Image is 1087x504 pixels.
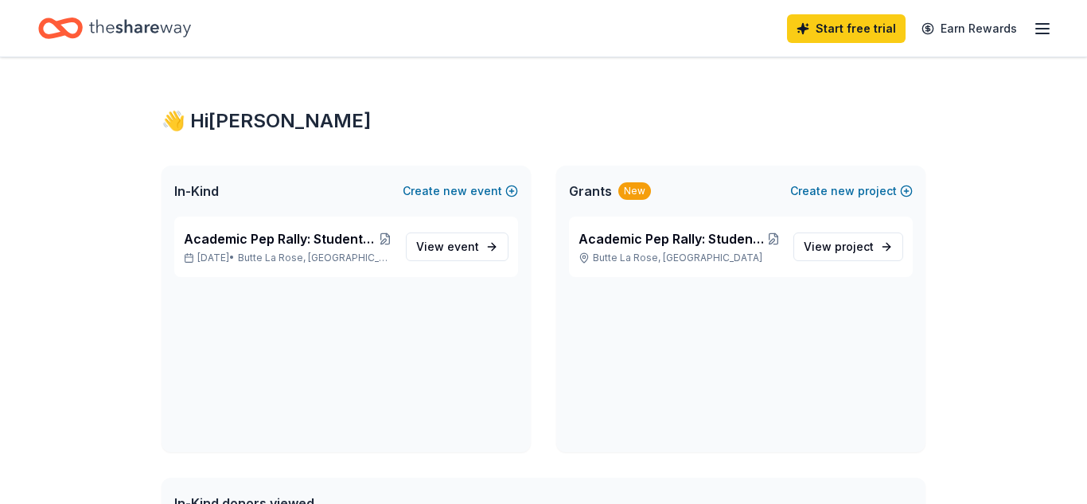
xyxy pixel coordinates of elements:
[790,182,913,201] button: Createnewproject
[184,229,378,248] span: Academic Pep Rally: Students Awarded for Academic Excellence
[238,252,393,264] span: Butte La Rose, [GEOGRAPHIC_DATA]
[793,232,903,261] a: View project
[787,14,906,43] a: Start free trial
[618,182,651,200] div: New
[416,237,479,256] span: View
[174,182,219,201] span: In-Kind
[831,182,855,201] span: new
[443,182,467,201] span: new
[579,252,781,264] p: Butte La Rose, [GEOGRAPHIC_DATA]
[835,240,874,253] span: project
[38,10,191,47] a: Home
[447,240,479,253] span: event
[579,229,766,248] span: Academic Pep Rally: Students Awarded for Academic Excellence
[804,237,874,256] span: View
[184,252,393,264] p: [DATE] •
[406,232,508,261] a: View event
[162,108,925,134] div: 👋 Hi [PERSON_NAME]
[403,182,518,201] button: Createnewevent
[912,14,1027,43] a: Earn Rewards
[569,182,612,201] span: Grants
